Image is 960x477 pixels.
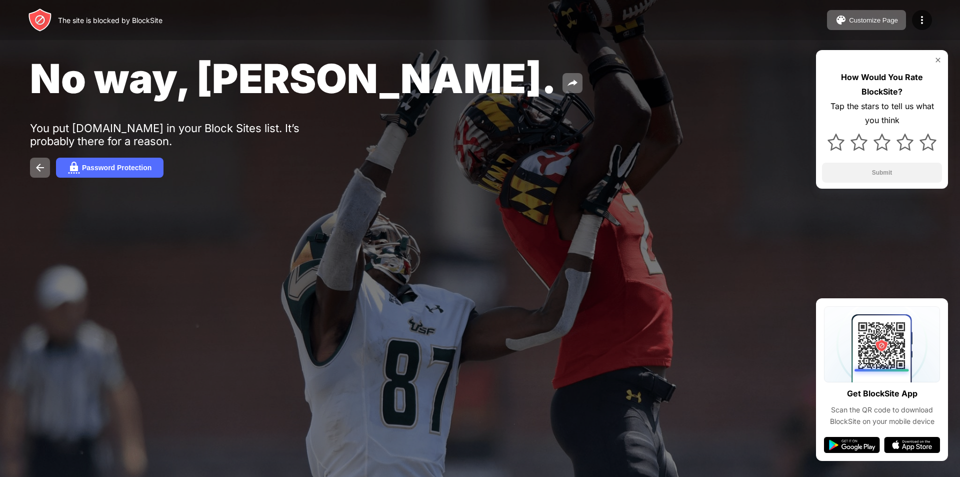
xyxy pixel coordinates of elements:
[827,134,844,151] img: star.svg
[835,14,847,26] img: pallet.svg
[934,56,942,64] img: rate-us-close.svg
[847,386,917,401] div: Get BlockSite App
[850,134,867,151] img: star.svg
[827,10,906,30] button: Customize Page
[919,134,936,151] img: star.svg
[68,162,80,174] img: password.svg
[822,70,942,99] div: How Would You Rate BlockSite?
[873,134,890,151] img: star.svg
[896,134,913,151] img: star.svg
[56,158,163,178] button: Password Protection
[30,54,556,103] span: No way, [PERSON_NAME].
[82,164,151,172] div: Password Protection
[58,16,162,25] div: The site is blocked by BlockSite
[824,306,940,382] img: qrcode.svg
[822,99,942,128] div: Tap the stars to tell us what you think
[884,437,940,453] img: app-store.svg
[849,17,898,24] div: Customize Page
[28,8,52,32] img: header-logo.svg
[566,77,578,89] img: share.svg
[34,162,46,174] img: back.svg
[916,14,928,26] img: menu-icon.svg
[824,404,940,427] div: Scan the QR code to download BlockSite on your mobile device
[822,163,942,183] button: Submit
[824,437,880,453] img: google-play.svg
[30,122,339,148] div: You put [DOMAIN_NAME] in your Block Sites list. It’s probably there for a reason.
